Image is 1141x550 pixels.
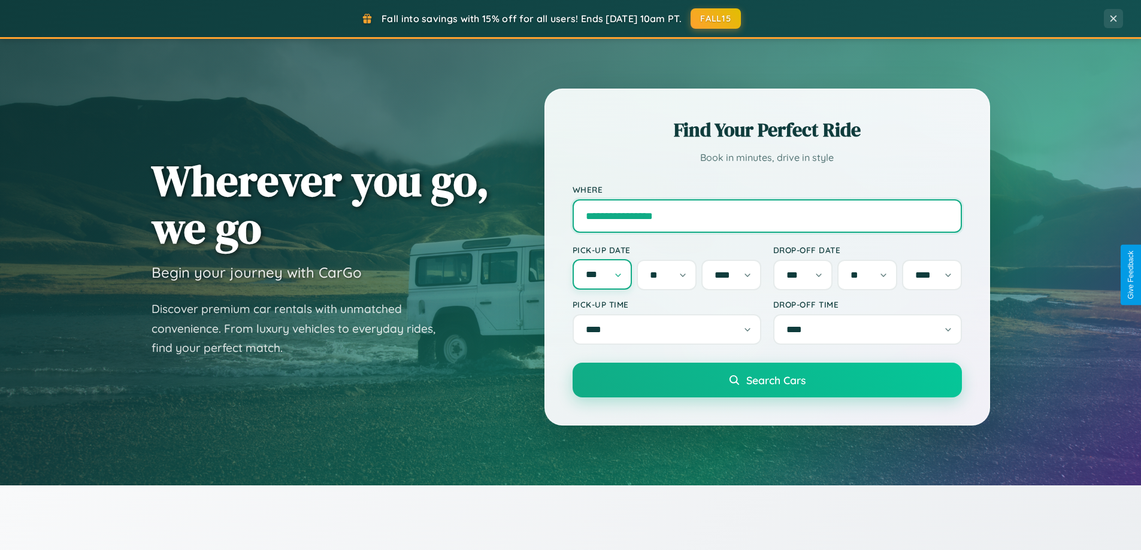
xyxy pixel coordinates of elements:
[152,157,489,251] h1: Wherever you go, we go
[773,299,962,309] label: Drop-off Time
[691,8,741,29] button: FALL15
[773,245,962,255] label: Drop-off Date
[746,373,806,387] span: Search Cars
[382,13,682,25] span: Fall into savings with 15% off for all users! Ends [DATE] 10am PT.
[573,149,962,166] p: Book in minutes, drive in style
[573,245,761,255] label: Pick-up Date
[573,363,962,397] button: Search Cars
[573,299,761,309] label: Pick-up Time
[152,263,362,281] h3: Begin your journey with CarGo
[1127,251,1135,299] div: Give Feedback
[573,184,962,195] label: Where
[152,299,451,358] p: Discover premium car rentals with unmatched convenience. From luxury vehicles to everyday rides, ...
[573,117,962,143] h2: Find Your Perfect Ride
